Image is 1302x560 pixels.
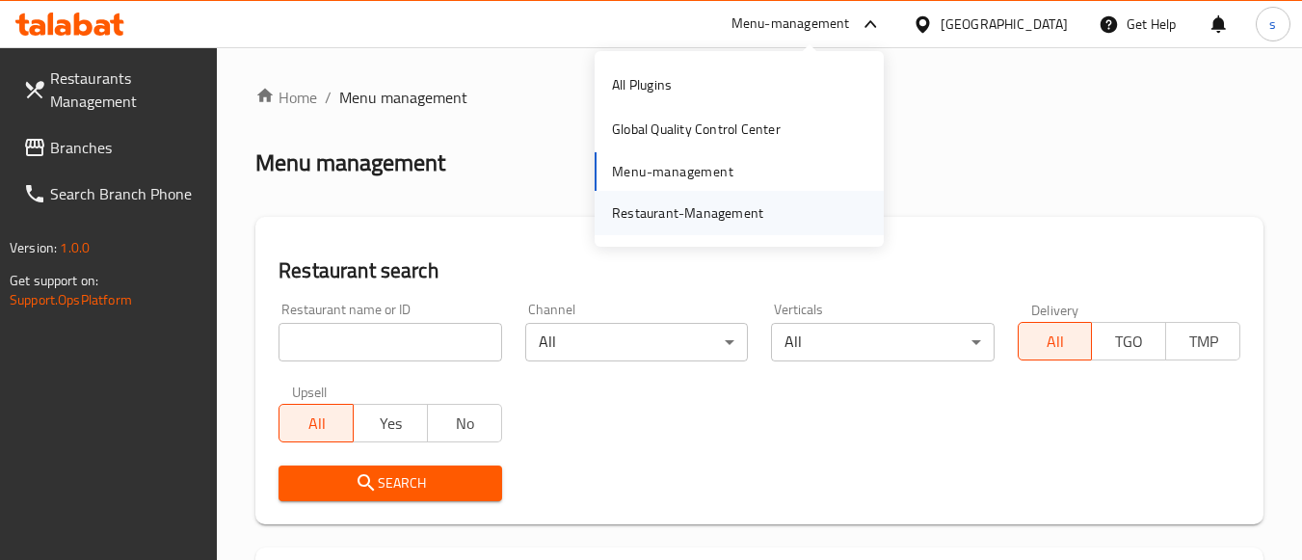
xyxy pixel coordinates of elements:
a: Home [255,86,317,109]
button: TGO [1091,322,1166,360]
span: All [287,410,346,438]
span: Menu management [339,86,467,109]
a: Branches [8,124,218,171]
input: Search for restaurant name or ID.. [279,323,501,361]
button: All [279,404,354,442]
label: Delivery [1031,303,1079,316]
h2: Restaurant search [279,256,1240,285]
span: Branches [50,136,202,159]
li: / [325,86,332,109]
button: No [427,404,502,442]
button: Yes [353,404,428,442]
span: 1.0.0 [60,235,90,260]
div: All [525,323,748,361]
div: All [771,323,994,361]
label: Upsell [292,385,328,398]
span: Search Branch Phone [50,182,202,205]
span: Restaurants Management [50,67,202,113]
div: All Plugins [612,74,672,95]
div: Restaurant-Management [612,202,763,224]
button: Search [279,466,501,501]
nav: breadcrumb [255,86,1263,109]
button: TMP [1165,322,1240,360]
div: Global Quality Control Center [612,119,781,140]
span: No [436,410,494,438]
button: All [1018,322,1093,360]
span: Get support on: [10,268,98,293]
h2: Menu management [255,147,445,178]
span: TMP [1174,328,1233,356]
div: [GEOGRAPHIC_DATA] [941,13,1068,35]
a: Restaurants Management [8,55,218,124]
span: Version: [10,235,57,260]
span: TGO [1100,328,1158,356]
div: Menu-management [731,13,850,36]
span: All [1026,328,1085,356]
a: Search Branch Phone [8,171,218,217]
span: Search [294,471,486,495]
span: Yes [361,410,420,438]
span: s [1269,13,1276,35]
a: Support.OpsPlatform [10,287,132,312]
